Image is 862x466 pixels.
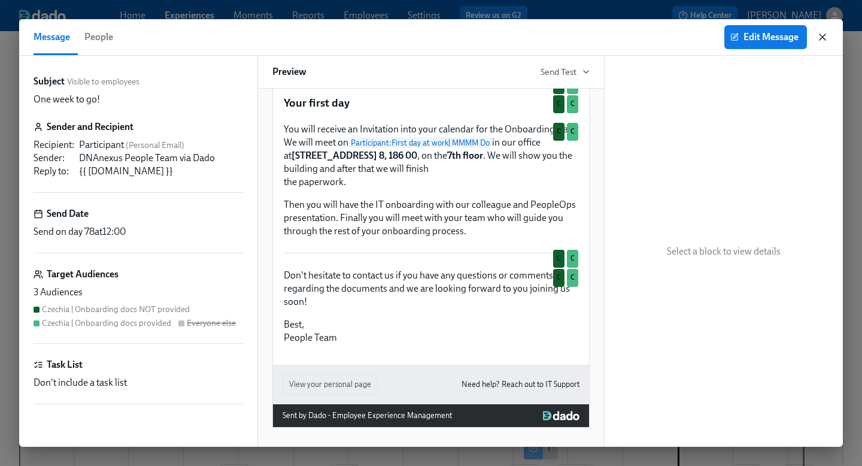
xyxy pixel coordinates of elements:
[283,122,579,239] div: You will receive an Invitation into your calendar for the Onboarding Day. We will meet onParticip...
[605,56,843,447] div: Select a block to view details
[42,304,190,315] div: Czechia | Onboarding docs NOT provided
[283,409,452,422] div: Sent by Dado - Employee Experience Management
[34,165,74,178] div: Reply to :
[567,250,578,268] div: Used by Czechia | Onboarding docs provided audience
[79,152,243,165] div: DNAnexus People Team via Dado
[724,25,807,49] button: Edit Message
[462,378,579,391] a: Need help? Reach out to IT Support
[541,66,590,78] button: Send Test
[553,95,564,113] div: Used by Czechia | Onboarding docs NOT provided audience
[553,250,564,268] div: Used by Czechia | Onboarding docs NOT provided audience
[79,165,243,178] div: {{ [DOMAIN_NAME] }}
[67,76,139,87] span: Visible to employees
[567,123,578,141] div: Used by Czechia | Onboarding docs provided audience
[283,249,579,258] div: CC
[283,374,378,395] button: View your personal page
[34,138,74,152] div: Recipient :
[84,29,113,46] span: People
[34,29,70,46] span: Message
[553,269,564,287] div: Used by Czechia | Onboarding docs NOT provided audience
[126,140,184,150] span: ( Personal Email )
[47,120,133,134] h6: Sender and Recipient
[553,123,564,141] div: Used by Czechia | Onboarding docs NOT provided audience
[34,93,100,106] p: One week to go!
[95,226,126,237] span: at 12:00
[34,376,243,389] div: Don't include a task list
[567,269,578,287] div: Used by Czechia | Onboarding docs provided audience
[47,207,89,220] h6: Send Date
[283,268,579,346] div: Don't hesitate to contact us if you have any questions or comments regarding the documents and we...
[34,75,65,88] label: Subject
[289,379,371,391] span: View your personal page
[42,317,171,329] div: Czechia | Onboarding docs provided
[272,65,306,78] h6: Preview
[283,94,579,112] div: Your first dayCC
[187,317,236,329] div: Everyone else
[34,152,74,165] div: Sender :
[47,358,83,371] h6: Task List
[733,31,799,43] span: Edit Message
[34,225,243,238] div: Send on day 78
[567,95,578,113] div: Used by Czechia | Onboarding docs provided audience
[34,286,243,299] div: 3 Audiences
[543,411,579,420] img: Dado
[79,138,243,152] div: Participant
[47,268,119,281] h6: Target Audiences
